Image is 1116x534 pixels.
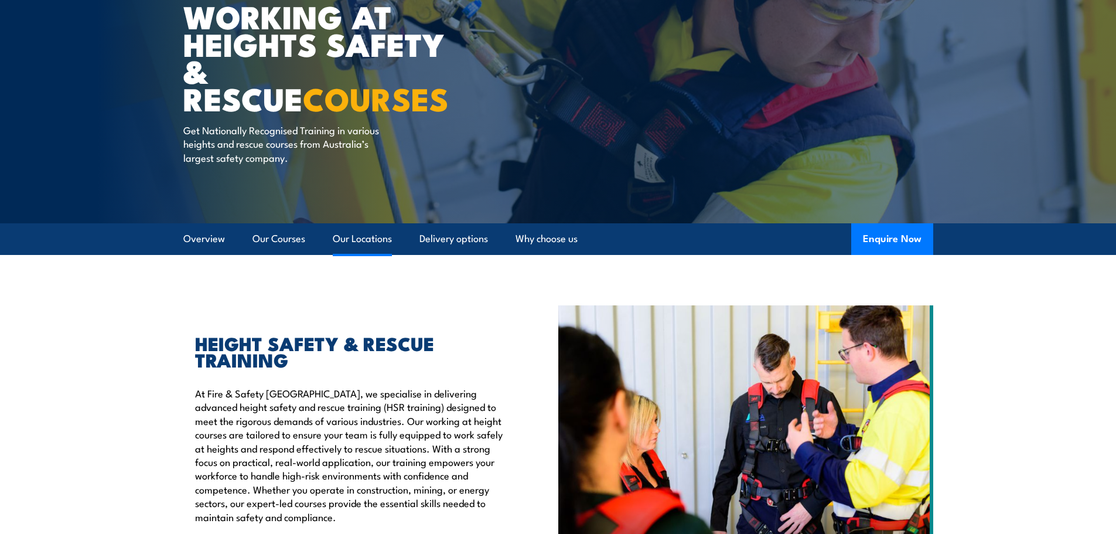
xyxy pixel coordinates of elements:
[419,223,488,254] a: Delivery options
[183,2,473,112] h1: WORKING AT HEIGHTS SAFETY & RESCUE
[851,223,933,255] button: Enquire Now
[516,223,578,254] a: Why choose us
[195,386,504,523] p: At Fire & Safety [GEOGRAPHIC_DATA], we specialise in delivering advanced height safety and rescue...
[195,335,504,368] h2: HEIGHT SAFETY & RESCUE TRAINING
[333,223,392,254] a: Our Locations
[183,123,397,164] p: Get Nationally Recognised Training in various heights and rescue courses from Australia’s largest...
[183,223,225,254] a: Overview
[303,73,449,122] strong: COURSES
[252,223,305,254] a: Our Courses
